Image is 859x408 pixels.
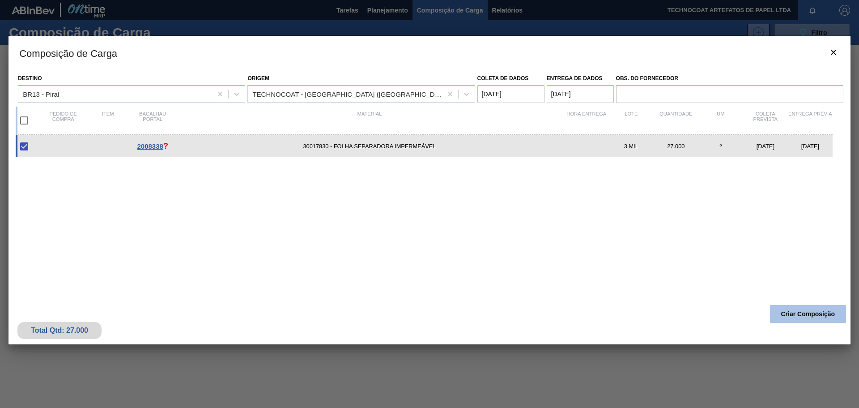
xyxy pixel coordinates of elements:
button: Criar Composição [770,305,846,323]
font: ? [163,142,168,150]
font: Entrega Prévia [788,111,832,116]
font: TECHNOCOAT - [GEOGRAPHIC_DATA] ([GEOGRAPHIC_DATA]) [252,90,451,98]
font: 30017830 - FOLHA SEPARADORA IMPERMEÁVEL [303,143,436,150]
font: Pedido de compra [49,111,77,122]
font: Obs. do Fornecedor [616,75,678,82]
font: 27.000 [667,143,685,150]
font: 3 MIL [624,143,638,150]
font: [DATE] [801,143,819,150]
font: Composição de Carga [19,48,117,59]
font: Total Qtd: 27.000 [31,326,88,334]
font: Item [102,111,114,116]
font: Origem [247,75,269,82]
input: dd/mm/aaaa [477,85,544,103]
font: Destino [18,75,42,82]
font: º [719,143,722,150]
font: Criar Composição [781,310,835,318]
font: [DATE] [757,143,774,150]
font: Coleta Prevista [753,111,778,122]
font: Lote [625,111,638,116]
font: Hora Entrega [566,111,606,116]
font: Quantidade [659,111,692,116]
font: UM [717,111,724,116]
input: dd/mm/aaaa [547,85,614,103]
font: Material [357,111,382,116]
div: Pedido em Negociação Emergencial [130,142,175,151]
font: Coleta de dados [477,75,529,82]
font: Bacalhau Portal [139,111,166,122]
span: 30017830 - FOLHA SEPARADORA IMPERMEÁVEL [175,143,564,150]
font: Entrega de dados [547,75,603,82]
font: 2008338 [137,142,163,150]
font: BR13 - Piraí [23,90,60,98]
